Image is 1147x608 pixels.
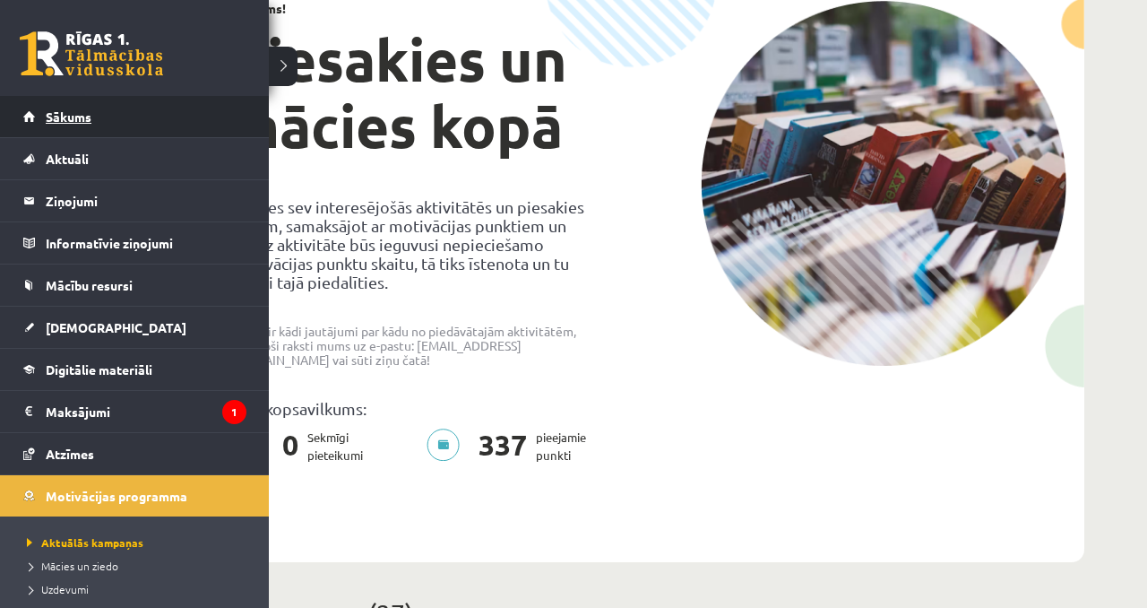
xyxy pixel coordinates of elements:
a: Ziņojumi [23,180,246,221]
a: Uzdevumi [22,581,251,597]
a: Informatīvie ziņojumi [23,222,246,264]
p: pieejamie punkti [427,429,597,465]
legend: Maksājumi [46,391,246,432]
a: Maksājumi1 [23,391,246,432]
p: Ja Tev ir kādi jautājumi par kādu no piedāvātajām aktivitātēm, tad droši raksti mums uz e-pastu: ... [230,324,596,367]
span: Aktuālās kampaņas [22,535,143,550]
p: Sekmīgi pieteikumi [230,429,374,465]
span: 0 [273,429,307,465]
a: Digitālie materiāli [23,349,246,390]
legend: Informatīvie ziņojumi [46,222,246,264]
a: Aktuālās kampaņas [22,534,251,551]
a: Sākums [23,96,246,137]
span: Mācību resursi [46,277,133,293]
a: Mācību resursi [23,265,246,306]
span: 337 [470,429,536,465]
span: [DEMOGRAPHIC_DATA] [46,319,186,335]
i: 1 [222,400,246,424]
span: Motivācijas programma [46,488,187,504]
p: Tavs kopsavilkums: [230,399,596,418]
h1: Piesakies un mācies kopā [230,27,596,160]
p: Izvēlies sev interesējošās aktivitātēs un piesakies uz tām, samaksājot ar motivācijas punktiem un... [230,197,596,291]
a: Mācies un ziedo [22,558,251,574]
a: Motivācijas programma [23,475,246,517]
span: Atzīmes [46,446,94,462]
a: Atzīmes [23,433,246,474]
span: Mācies un ziedo [22,559,118,573]
span: Digitālie materiāli [46,361,152,378]
legend: Ziņojumi [46,180,246,221]
span: Aktuāli [46,151,89,167]
img: campaign-image-1c4f3b39ab1f89d1fca25a8facaab35ebc8e40cf20aedba61fd73fb4233361ac.png [701,1,1066,366]
a: Aktuāli [23,138,246,179]
a: Rīgas 1. Tālmācības vidusskola [20,31,163,76]
span: Uzdevumi [22,582,89,596]
span: Sākums [46,109,91,125]
a: [DEMOGRAPHIC_DATA] [23,307,246,348]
